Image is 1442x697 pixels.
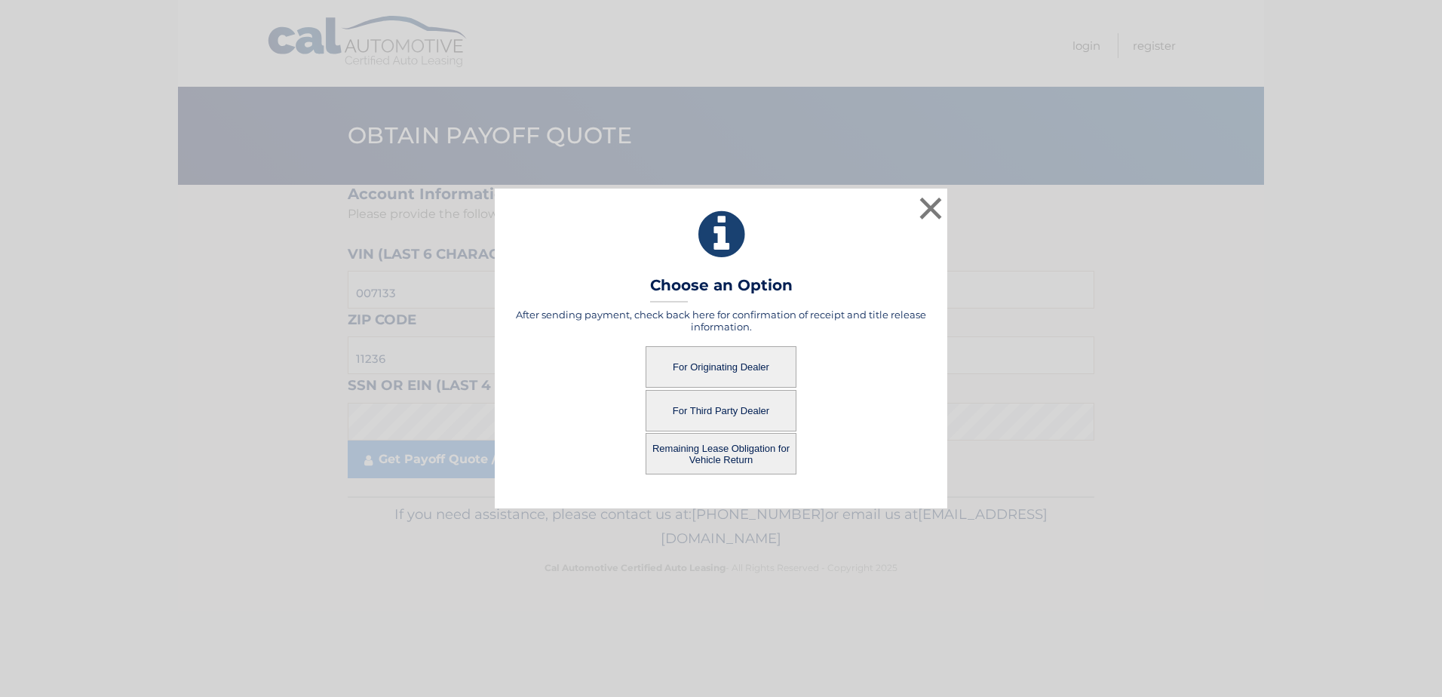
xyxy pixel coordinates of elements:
button: For Third Party Dealer [646,390,796,431]
h3: Choose an Option [650,276,793,302]
button: For Originating Dealer [646,346,796,388]
button: Remaining Lease Obligation for Vehicle Return [646,433,796,474]
button: × [916,193,946,223]
h5: After sending payment, check back here for confirmation of receipt and title release information. [514,309,928,333]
